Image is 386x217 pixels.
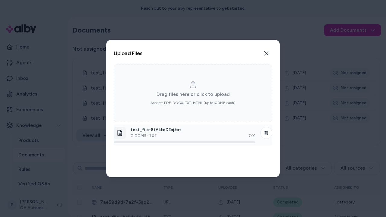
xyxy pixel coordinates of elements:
ol: dropzone-file-list [114,124,272,170]
p: 0.00 MB · TXT [131,133,157,139]
span: Accepts PDF, DOCX, TXT, HTML (up to 100 MB each) [150,100,236,105]
div: dropzone [114,64,272,122]
span: Drag files here or click to upload [157,91,230,98]
div: 0 % [249,133,255,139]
p: test_file-8tAktoDExj.txt [131,127,255,133]
li: dropzone-file-list-item [114,124,272,146]
h2: Upload Files [114,51,143,56]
